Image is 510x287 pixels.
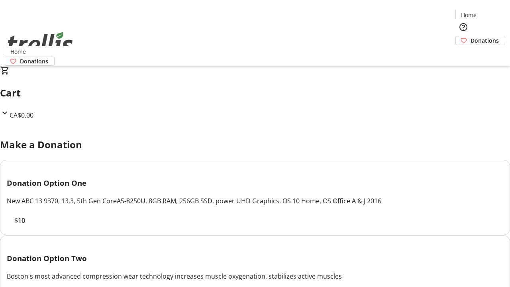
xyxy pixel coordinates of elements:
[20,57,48,65] span: Donations
[7,216,32,225] button: $10
[10,47,26,56] span: Home
[5,57,55,66] a: Donations
[455,36,505,45] a: Donations
[10,111,33,120] span: CA$0.00
[461,11,477,19] span: Home
[7,177,503,189] h3: Donation Option One
[456,11,481,19] a: Home
[5,23,76,63] img: Orient E2E Organization GZ8Kxgtmgg's Logo
[455,19,471,35] button: Help
[455,45,471,61] button: Cart
[7,253,503,264] h3: Donation Option Two
[7,196,503,206] div: New ABC 13 9370, 13.3, 5th Gen CoreA5-8250U, 8GB RAM, 256GB SSD, power UHD Graphics, OS 10 Home, ...
[471,36,499,45] span: Donations
[7,271,503,281] div: Boston's most advanced compression wear technology increases muscle oxygenation, stabilizes activ...
[14,216,25,225] span: $10
[5,47,31,56] a: Home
